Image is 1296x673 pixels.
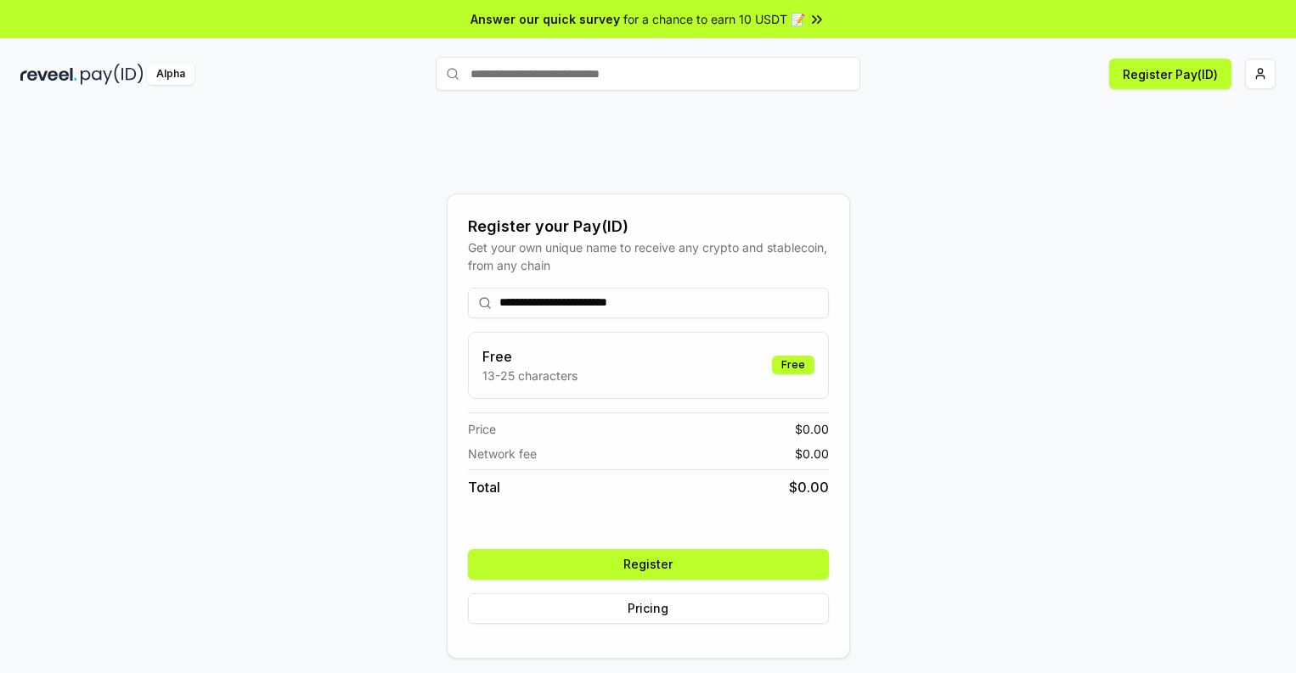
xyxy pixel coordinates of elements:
[147,64,194,85] div: Alpha
[468,549,829,580] button: Register
[795,445,829,463] span: $ 0.00
[468,215,829,238] div: Register your Pay(ID)
[468,477,500,497] span: Total
[468,593,829,624] button: Pricing
[772,356,814,374] div: Free
[623,10,805,28] span: for a chance to earn 10 USDT 📝
[482,367,578,384] p: 13-25 characters
[468,445,537,463] span: Network fee
[482,346,578,367] h3: Free
[1109,59,1231,89] button: Register Pay(ID)
[795,420,829,438] span: $ 0.00
[81,64,144,85] img: pay_id
[789,477,829,497] span: $ 0.00
[20,64,77,85] img: reveel_dark
[471,10,620,28] span: Answer our quick survey
[468,238,829,274] div: Get your own unique name to receive any crypto and stablecoin, from any chain
[468,420,496,438] span: Price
